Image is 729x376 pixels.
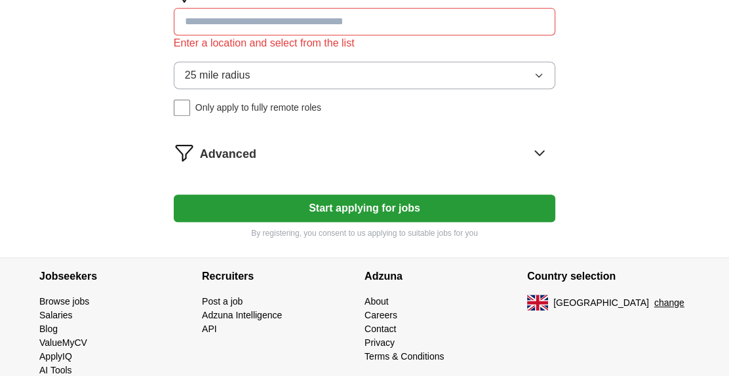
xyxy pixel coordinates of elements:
[200,145,256,163] span: Advanced
[553,296,649,310] span: [GEOGRAPHIC_DATA]
[174,142,195,163] img: filter
[174,35,555,51] div: Enter a location and select from the list
[195,101,321,115] span: Only apply to fully remote roles
[364,337,395,348] a: Privacy
[185,67,250,83] span: 25 mile radius
[364,310,397,320] a: Careers
[364,324,396,334] a: Contact
[527,295,548,310] img: UK flag
[174,195,555,222] button: Start applying for jobs
[527,258,690,295] h4: Country selection
[174,100,190,116] input: Only apply to fully remote roles
[39,337,87,348] a: ValueMyCV
[39,296,89,307] a: Browse jobs
[39,351,72,362] a: ApplyIQ
[364,296,389,307] a: About
[654,296,684,310] button: change
[174,227,555,239] p: By registering, you consent to us applying to suitable jobs for you
[174,62,555,89] button: 25 mile radius
[39,365,72,375] a: AI Tools
[39,324,58,334] a: Blog
[364,351,444,362] a: Terms & Conditions
[202,310,282,320] a: Adzuna Intelligence
[202,324,217,334] a: API
[202,296,243,307] a: Post a job
[39,310,73,320] a: Salaries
